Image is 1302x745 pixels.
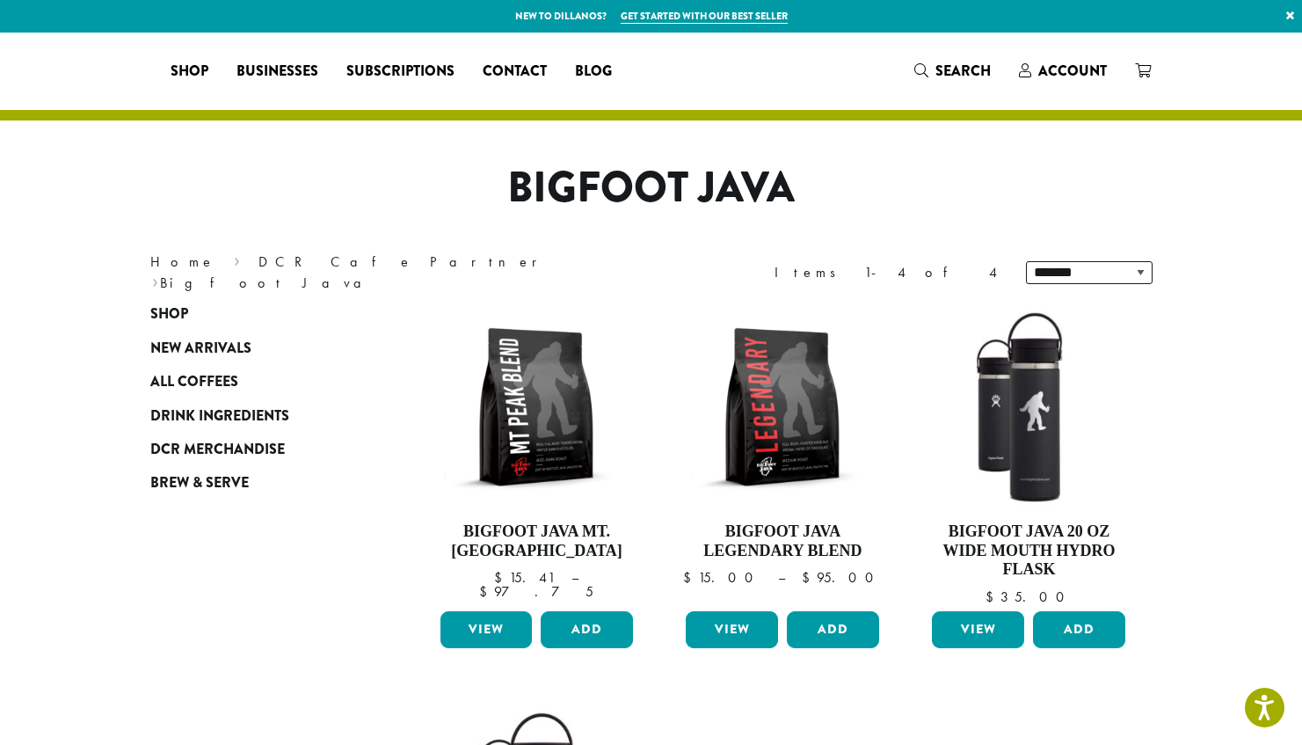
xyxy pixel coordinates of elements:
[900,56,1005,85] a: Search
[156,57,222,85] a: Shop
[150,252,215,271] a: Home
[541,611,633,648] button: Add
[234,245,240,273] span: ›
[681,522,884,560] h4: Bigfoot Java Legendary Blend
[479,582,494,601] span: $
[494,568,555,587] bdi: 15.41
[150,439,285,461] span: DCR Merchandise
[150,405,289,427] span: Drink Ingredients
[927,306,1130,604] a: Bigfoot Java 20 oz Wide Mouth Hydro Flask $35.00
[150,433,361,466] a: DCR Merchandise
[778,568,785,587] span: –
[258,252,549,271] a: DCR Cafe Partner
[1038,61,1107,81] span: Account
[683,568,761,587] bdi: 15.00
[150,466,361,500] a: Brew & Serve
[236,61,318,83] span: Businesses
[927,522,1130,580] h4: Bigfoot Java 20 oz Wide Mouth Hydro Flask
[346,61,455,83] span: Subscriptions
[440,611,533,648] a: View
[150,338,251,360] span: New Arrivals
[621,9,788,24] a: Get started with our best seller
[1033,611,1125,648] button: Add
[986,588,1000,606] span: $
[150,252,625,294] nav: Breadcrumb
[150,371,238,393] span: All Coffees
[137,163,1166,214] h1: Bigfoot Java
[150,365,361,398] a: All Coffees
[775,262,1000,283] div: Items 1-4 of 4
[150,303,188,325] span: Shop
[683,568,698,587] span: $
[150,472,249,494] span: Brew & Serve
[150,398,361,432] a: Drink Ingredients
[681,306,884,508] img: BFJ_Legendary_12oz-300x300.png
[436,522,638,560] h4: Bigfoot Java Mt. [GEOGRAPHIC_DATA]
[935,61,991,81] span: Search
[681,306,884,604] a: Bigfoot Java Legendary Blend
[927,306,1130,508] img: LO2867-BFJ-Hydro-Flask-20oz-WM-wFlex-Sip-Lid-Black-300x300.jpg
[150,332,361,365] a: New Arrivals
[686,611,778,648] a: View
[435,306,637,508] img: BFJ_MtPeak_12oz-300x300.png
[479,582,593,601] bdi: 97.75
[986,588,1073,606] bdi: 35.00
[494,568,509,587] span: $
[575,61,612,83] span: Blog
[932,611,1024,648] a: View
[802,568,882,587] bdi: 95.00
[483,61,547,83] span: Contact
[150,297,361,331] a: Shop
[802,568,817,587] span: $
[436,306,638,604] a: Bigfoot Java Mt. [GEOGRAPHIC_DATA]
[571,568,578,587] span: –
[787,611,879,648] button: Add
[152,267,158,294] span: ›
[171,61,208,83] span: Shop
